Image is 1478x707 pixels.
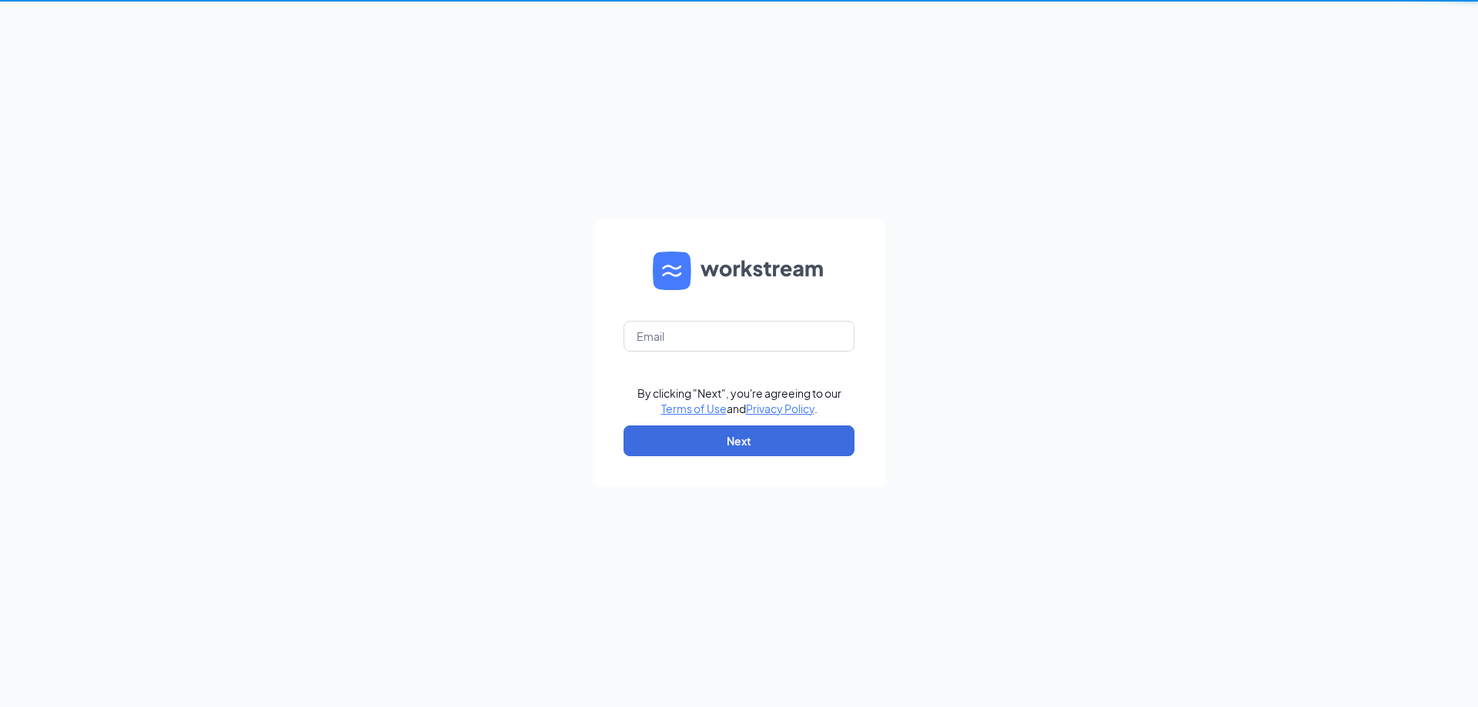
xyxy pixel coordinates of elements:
a: Terms of Use [661,402,727,415]
div: By clicking "Next", you're agreeing to our and . [637,385,841,416]
input: Email [624,321,854,352]
a: Privacy Policy [746,402,814,415]
img: WS logo and Workstream text [653,252,825,290]
button: Next [624,425,854,456]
